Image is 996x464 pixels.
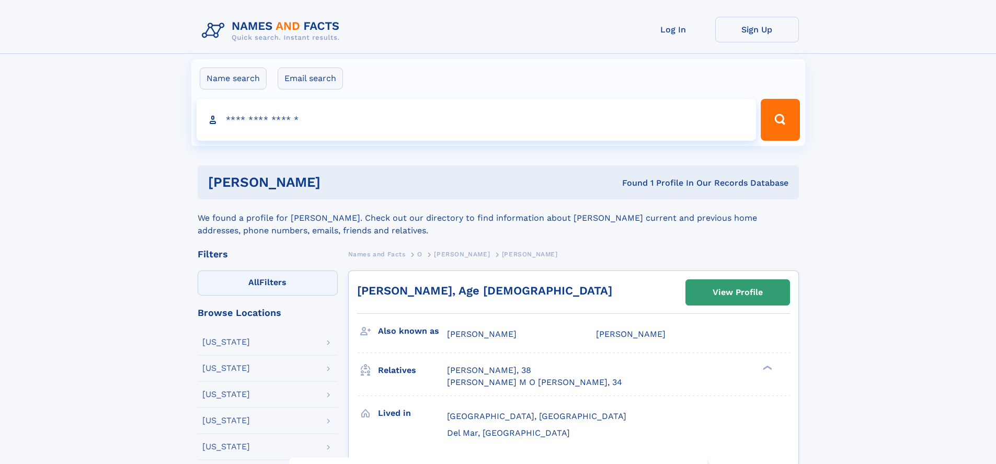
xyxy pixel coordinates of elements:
h1: [PERSON_NAME] [208,176,472,189]
a: Log In [632,17,715,42]
a: O [417,247,422,261]
div: [US_STATE] [202,416,250,425]
div: [US_STATE] [202,390,250,399]
div: Filters [198,250,338,259]
span: [GEOGRAPHIC_DATA], [GEOGRAPHIC_DATA] [447,411,626,421]
a: Names and Facts [348,247,406,261]
button: Search Button [761,99,799,141]
input: search input [197,99,757,141]
a: [PERSON_NAME] M O [PERSON_NAME], 34 [447,377,622,388]
a: View Profile [686,280,789,305]
a: [PERSON_NAME], Age [DEMOGRAPHIC_DATA] [357,284,612,297]
div: View Profile [713,280,763,304]
span: [PERSON_NAME] [447,329,517,339]
a: [PERSON_NAME], 38 [447,365,531,376]
div: Browse Locations [198,308,338,318]
span: Del Mar, [GEOGRAPHIC_DATA] [447,428,570,438]
span: O [417,251,422,258]
span: [PERSON_NAME] [434,251,490,258]
label: Filters [198,270,338,296]
h3: Lived in [378,404,447,422]
span: All [248,277,259,287]
a: Sign Up [715,17,799,42]
div: ❯ [760,365,773,371]
label: Email search [278,67,343,89]
div: [US_STATE] [202,338,250,346]
div: Found 1 Profile In Our Records Database [471,177,788,189]
label: Name search [200,67,267,89]
img: Logo Names and Facts [198,17,348,45]
h3: Relatives [378,361,447,379]
div: [US_STATE] [202,364,250,372]
a: [PERSON_NAME] [434,247,490,261]
h3: Also known as [378,322,447,340]
span: [PERSON_NAME] [502,251,558,258]
span: [PERSON_NAME] [596,329,666,339]
div: [US_STATE] [202,443,250,451]
div: We found a profile for [PERSON_NAME]. Check out our directory to find information about [PERSON_N... [198,199,799,237]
